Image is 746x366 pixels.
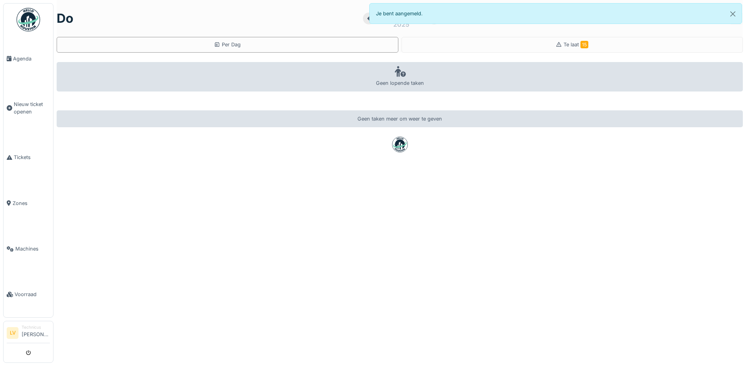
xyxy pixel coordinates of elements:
[214,41,241,48] div: Per Dag
[15,291,50,298] span: Voorraad
[4,226,53,272] a: Machines
[4,272,53,317] a: Voorraad
[22,324,50,341] li: [PERSON_NAME]
[15,245,50,253] span: Machines
[392,137,408,152] img: badge-BVDL4wpA.svg
[57,11,74,26] h1: do
[57,62,743,91] div: Geen lopende taken
[4,180,53,226] a: Zones
[7,327,18,339] li: LV
[13,55,50,62] span: Agenda
[724,4,742,24] button: Close
[393,20,409,29] div: 2025
[17,8,40,31] img: Badge_color-CXgf-gQk.svg
[13,199,50,207] span: Zones
[57,110,743,127] div: Geen taken meer om weer te geven
[14,154,50,161] span: Tickets
[7,324,50,343] a: LV Technicus[PERSON_NAME]
[564,42,588,48] span: Te laat
[580,41,588,48] span: 15
[4,36,53,81] a: Agenda
[4,81,53,135] a: Nieuw ticket openen
[369,3,742,24] div: Je bent aangemeld.
[14,101,50,115] span: Nieuw ticket openen
[4,135,53,180] a: Tickets
[22,324,50,330] div: Technicus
